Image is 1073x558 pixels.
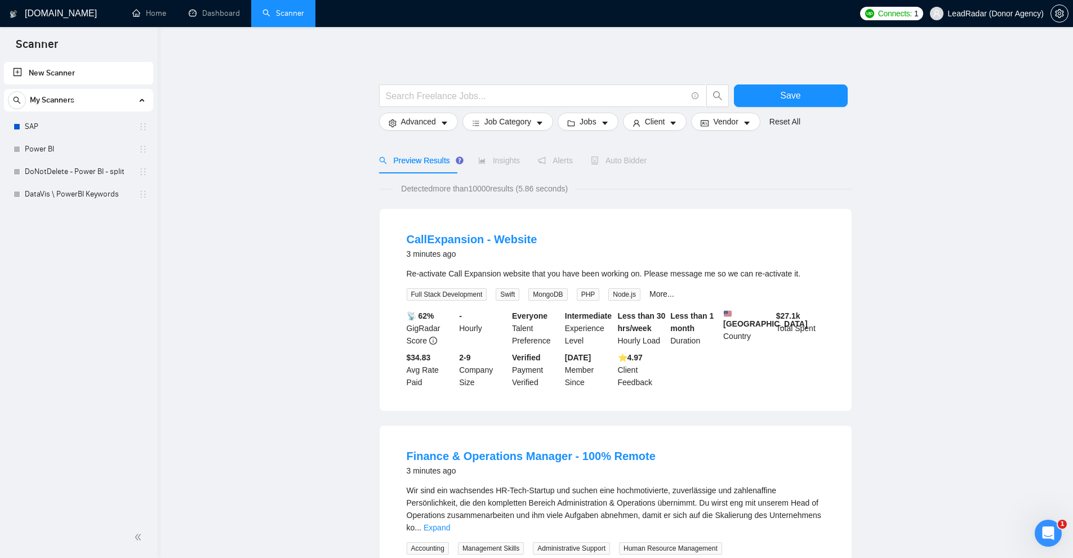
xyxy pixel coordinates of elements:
[670,311,714,333] b: Less than 1 month
[734,84,848,107] button: Save
[623,113,687,131] button: userClientcaret-down
[591,156,647,165] span: Auto Bidder
[538,157,546,164] span: notification
[933,10,941,17] span: user
[668,310,721,347] div: Duration
[404,351,457,389] div: Avg Rate Paid
[407,311,434,320] b: 📡 62%
[510,310,563,347] div: Talent Preference
[510,351,563,389] div: Payment Verified
[776,311,800,320] b: $ 27.1k
[407,450,656,462] a: Finance & Operations Manager - 100% Remote
[415,523,421,532] span: ...
[407,233,537,245] a: CallExpansion - Website
[1050,9,1068,18] a: setting
[512,311,547,320] b: Everyone
[691,113,760,131] button: idcardVendorcaret-down
[565,353,591,362] b: [DATE]
[189,8,240,18] a: dashboardDashboard
[512,353,541,362] b: Verified
[407,267,825,280] div: Re-activate Call Expansion website that you have been working on. Please message me so we can re-...
[25,183,132,206] a: DataVis \ PowerBI Keywords
[692,92,699,100] span: info-circle
[424,523,450,532] a: Expand
[4,62,153,84] li: New Scanner
[407,288,487,301] span: Full Stack Development
[393,182,576,195] span: Detected more than 10000 results (5.86 seconds)
[618,353,643,362] b: ⭐️ 4.97
[496,288,519,301] span: Swift
[455,155,465,166] div: Tooltip anchor
[1035,520,1062,547] iframe: Intercom live chat
[134,532,145,543] span: double-left
[580,115,596,128] span: Jobs
[4,89,153,206] li: My Scanners
[404,310,457,347] div: GigRadar Score
[462,113,553,131] button: barsJob Categorycaret-down
[457,351,510,389] div: Company Size
[619,542,722,555] span: Human Resource Management
[8,96,25,104] span: search
[440,119,448,127] span: caret-down
[707,91,728,101] span: search
[865,9,874,18] img: upwork-logo.png
[608,288,640,301] span: Node.js
[379,157,387,164] span: search
[701,119,709,127] span: idcard
[407,464,656,477] div: 3 minutes ago
[30,89,74,111] span: My Scanners
[769,115,800,128] a: Reset All
[528,288,567,301] span: MongoDB
[1058,520,1067,529] span: 1
[457,310,510,347] div: Hourly
[780,88,800,102] span: Save
[139,190,148,199] span: holder
[774,310,827,347] div: Total Spent
[401,115,436,128] span: Advanced
[649,289,674,298] a: More...
[386,89,687,103] input: Search Freelance Jobs...
[563,351,616,389] div: Member Since
[565,311,612,320] b: Intermediate
[616,310,669,347] div: Hourly Load
[878,7,912,20] span: Connects:
[723,310,808,328] b: [GEOGRAPHIC_DATA]
[429,337,437,345] span: info-circle
[139,122,148,131] span: holder
[379,156,460,165] span: Preview Results
[10,5,17,23] img: logo
[591,157,599,164] span: robot
[563,310,616,347] div: Experience Level
[538,156,573,165] span: Alerts
[8,91,26,109] button: search
[743,119,751,127] span: caret-down
[721,310,774,347] div: Country
[132,8,166,18] a: homeHome
[478,156,520,165] span: Insights
[407,247,537,261] div: 3 minutes ago
[1051,9,1068,18] span: setting
[459,311,462,320] b: -
[669,119,677,127] span: caret-down
[533,542,610,555] span: Administrative Support
[407,484,825,534] div: Wir sind ein wachsendes HR-Tech-Startup und suchen eine hochmotivierte, zuverlässige und zahlenaf...
[706,84,729,107] button: search
[472,119,480,127] span: bars
[478,157,486,164] span: area-chart
[914,7,919,20] span: 1
[25,160,132,183] a: DoNotDelete - Power BI - split
[407,353,431,362] b: $34.83
[1050,5,1068,23] button: setting
[407,542,449,555] span: Accounting
[459,353,470,362] b: 2-9
[601,119,609,127] span: caret-down
[25,115,132,138] a: SAP
[558,113,618,131] button: folderJobscaret-down
[577,288,600,301] span: PHP
[458,542,524,555] span: Management Skills
[407,486,821,532] span: Wir sind ein wachsendes HR-Tech-Startup und suchen eine hochmotivierte, zuverlässige und zahlenaf...
[13,62,144,84] a: New Scanner
[713,115,738,128] span: Vendor
[618,311,666,333] b: Less than 30 hrs/week
[616,351,669,389] div: Client Feedback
